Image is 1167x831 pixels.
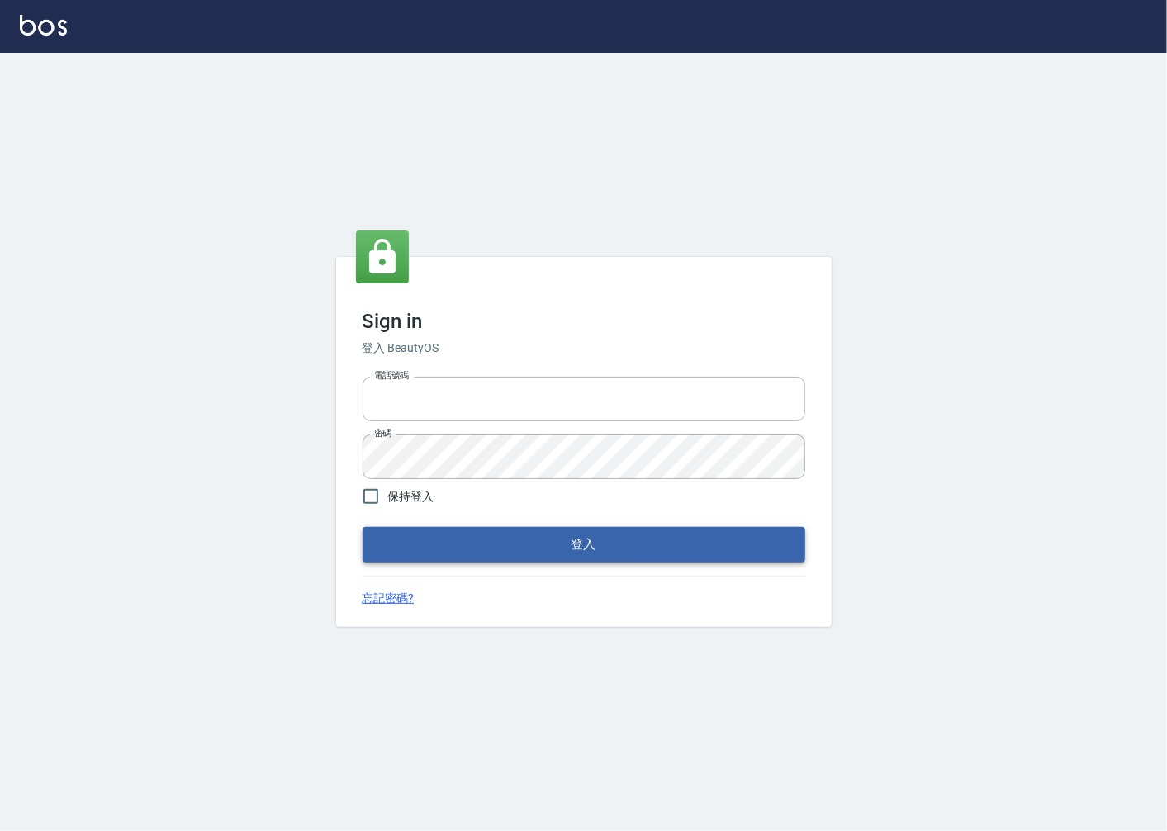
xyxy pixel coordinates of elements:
img: Logo [20,15,67,36]
button: 登入 [363,527,805,562]
span: 保持登入 [388,488,434,506]
label: 電話號碼 [374,369,409,382]
label: 密碼 [374,427,391,439]
a: 忘記密碼? [363,590,415,607]
h6: 登入 BeautyOS [363,340,805,357]
h3: Sign in [363,310,805,333]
